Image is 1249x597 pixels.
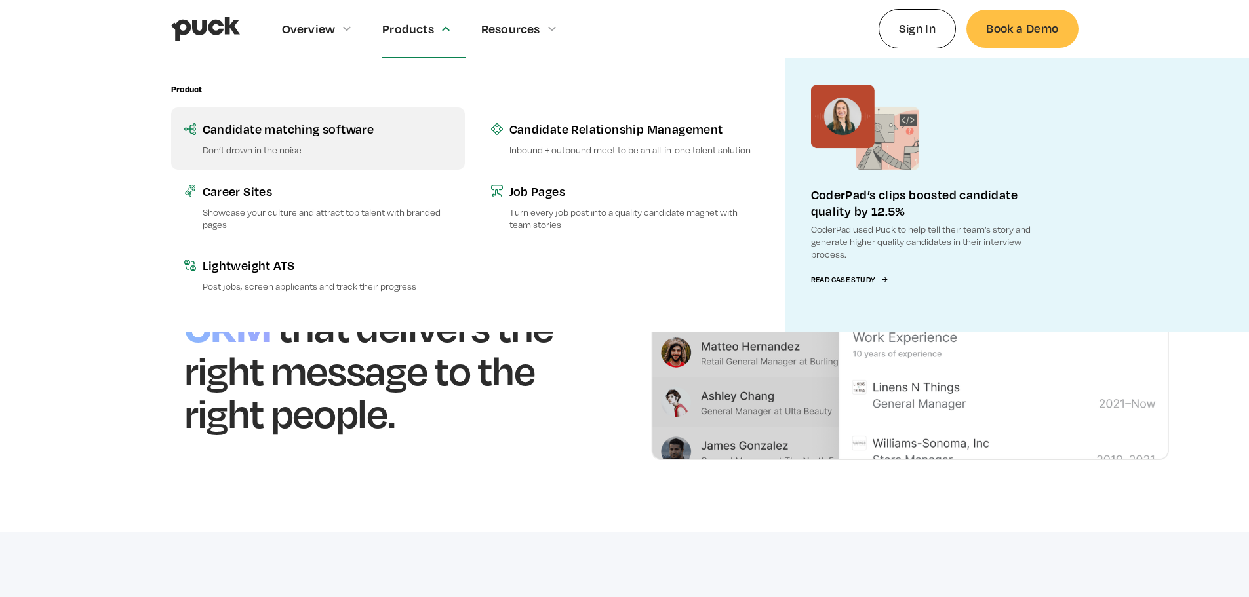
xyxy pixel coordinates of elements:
div: Overview [282,22,336,36]
a: CoderPad’s clips boosted candidate quality by 12.5%CoderPad used Puck to help tell their team’s s... [785,58,1079,332]
div: Job Pages [509,183,759,199]
p: Post jobs, screen applicants and track their progress [203,280,452,292]
div: Career Sites [203,183,452,199]
div: CoderPad’s clips boosted candidate quality by 12.5% [811,186,1052,219]
a: Sign In [879,9,957,48]
a: Candidate matching softwareDon’t drown in the noise [171,107,465,169]
p: Inbound + outbound meet to be an all-in-one talent solution [509,144,759,156]
a: Candidate Relationship ManagementInbound + outbound meet to be an all-in-one talent solution [478,107,772,169]
div: Read Case Study [811,276,875,284]
a: Book a Demo [966,10,1078,47]
p: Showcase your culture and attract top talent with branded pages [203,206,452,231]
div: Product [171,85,202,94]
a: Lightweight ATSPost jobs, screen applicants and track their progress [171,244,465,305]
p: Turn every job post into a quality candidate magnet with team stories [509,206,759,231]
div: Lightweight ATS [203,257,452,273]
div: Resources [481,22,540,36]
h1: that delivers the right message to the right people. [184,302,554,438]
p: Don’t drown in the noise [203,144,452,156]
a: Job PagesTurn every job post into a quality candidate magnet with team stories [478,170,772,244]
a: Career SitesShowcase your culture and attract top talent with branded pages [171,170,465,244]
p: CoderPad used Puck to help tell their team’s story and generate higher quality candidates in thei... [811,223,1052,261]
div: Candidate matching software [203,121,452,137]
div: Products [382,22,434,36]
div: Candidate Relationship Management [509,121,759,137]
